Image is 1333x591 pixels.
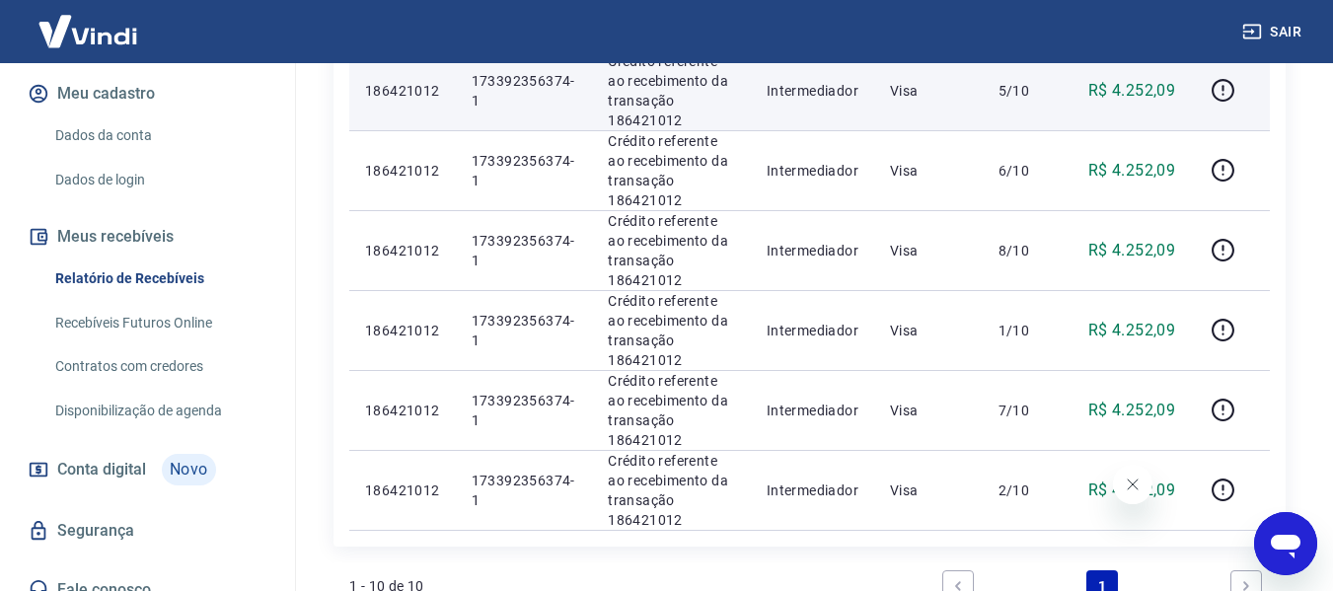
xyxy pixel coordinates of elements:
[47,160,271,200] a: Dados de login
[472,71,577,111] p: 173392356374-1
[890,321,967,340] p: Visa
[24,509,271,553] a: Segurança
[472,391,577,430] p: 173392356374-1
[999,81,1057,101] p: 5/10
[890,81,967,101] p: Visa
[999,401,1057,420] p: 7/10
[1088,159,1175,183] p: R$ 4.252,09
[12,14,166,30] span: Olá! Precisa de ajuda?
[365,480,440,500] p: 186421012
[47,346,271,387] a: Contratos com credores
[162,454,216,485] span: Novo
[1113,465,1152,504] iframe: Fechar mensagem
[1254,512,1317,575] iframe: Botão para abrir a janela de mensagens
[365,241,440,260] p: 186421012
[472,311,577,350] p: 173392356374-1
[608,211,735,290] p: Crédito referente ao recebimento da transação 186421012
[890,241,967,260] p: Visa
[767,401,858,420] p: Intermediador
[24,72,271,115] button: Meu cadastro
[365,161,440,181] p: 186421012
[24,446,271,493] a: Conta digitalNovo
[890,480,967,500] p: Visa
[472,231,577,270] p: 173392356374-1
[999,241,1057,260] p: 8/10
[767,480,858,500] p: Intermediador
[767,321,858,340] p: Intermediador
[890,401,967,420] p: Visa
[47,259,271,299] a: Relatório de Recebíveis
[24,215,271,259] button: Meus recebíveis
[608,51,735,130] p: Crédito referente ao recebimento da transação 186421012
[365,401,440,420] p: 186421012
[767,161,858,181] p: Intermediador
[365,321,440,340] p: 186421012
[365,81,440,101] p: 186421012
[767,81,858,101] p: Intermediador
[999,480,1057,500] p: 2/10
[608,451,735,530] p: Crédito referente ao recebimento da transação 186421012
[1088,319,1175,342] p: R$ 4.252,09
[47,303,271,343] a: Recebíveis Futuros Online
[24,1,152,61] img: Vindi
[1088,479,1175,502] p: R$ 4.252,09
[999,161,1057,181] p: 6/10
[608,291,735,370] p: Crédito referente ao recebimento da transação 186421012
[47,115,271,156] a: Dados da conta
[999,321,1057,340] p: 1/10
[767,241,858,260] p: Intermediador
[890,161,967,181] p: Visa
[47,391,271,431] a: Disponibilização de agenda
[608,131,735,210] p: Crédito referente ao recebimento da transação 186421012
[472,471,577,510] p: 173392356374-1
[57,456,146,483] span: Conta digital
[1088,399,1175,422] p: R$ 4.252,09
[472,151,577,190] p: 173392356374-1
[1088,79,1175,103] p: R$ 4.252,09
[1238,14,1309,50] button: Sair
[608,371,735,450] p: Crédito referente ao recebimento da transação 186421012
[1088,239,1175,262] p: R$ 4.252,09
